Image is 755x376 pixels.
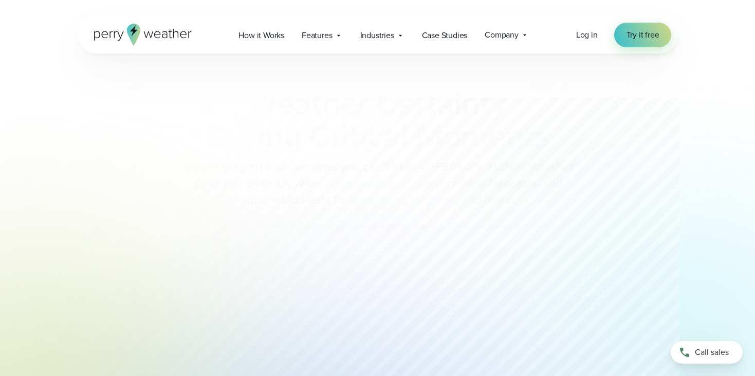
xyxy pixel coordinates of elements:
span: Features [302,29,332,42]
span: How it Works [238,29,284,42]
span: Company [485,29,519,41]
a: Try it free [614,23,672,47]
span: Industries [360,29,394,42]
span: Try it free [627,29,659,41]
a: Case Studies [413,25,476,46]
a: Log in [576,29,598,41]
span: Case Studies [422,29,468,42]
a: How it Works [230,25,293,46]
a: Call sales [671,341,743,364]
span: Call sales [695,346,729,359]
